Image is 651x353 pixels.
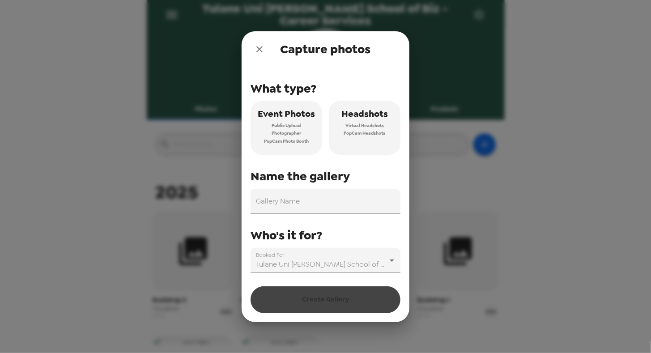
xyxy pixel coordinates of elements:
[345,122,384,130] span: Virtual Headshots
[264,137,309,145] span: PopCam Photo Booth
[251,168,350,184] span: Name the gallery
[258,106,315,122] span: Event Photos
[256,251,284,259] label: Booked For
[251,81,316,97] span: What type?
[272,129,301,137] span: Photographer
[251,227,322,243] span: Who's it for?
[341,106,388,122] span: Headshots
[329,101,400,155] button: HeadshotsVirtual HeadshotsPopCam Headshots
[272,122,301,130] span: Public Upload
[344,129,386,137] span: PopCam Headshots
[281,41,371,57] span: Capture photos
[251,248,400,273] div: Tulane Uni [PERSON_NAME] School of Biz - Career Services
[251,101,322,155] button: Event PhotosPublic UploadPhotographerPopCam Photo Booth
[251,40,268,58] button: close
